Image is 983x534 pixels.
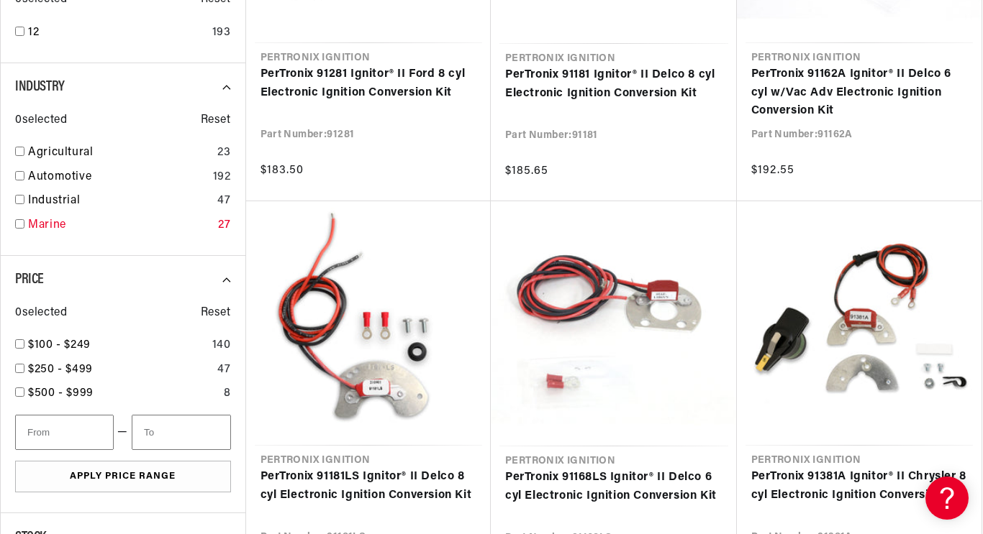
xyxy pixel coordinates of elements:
[28,192,212,211] a: Industrial
[28,364,93,375] span: $250 - $499
[505,66,722,103] a: PerTronix 91181 Ignitor® II Delco 8 cyl Electronic Ignition Conversion Kit
[751,468,968,505] a: PerTronix 91381A Ignitor® II Chrysler 8 cyl Electronic Ignition Conversion Kit
[15,80,65,94] span: Industry
[132,415,230,450] input: To
[261,65,477,102] a: PerTronix 91281 Ignitor® II Ford 8 cyl Electronic Ignition Conversion Kit
[28,24,207,42] a: 12
[217,361,230,379] div: 47
[15,415,114,450] input: From
[15,111,67,130] span: 0 selected
[15,461,231,493] button: Apply Price Range
[15,304,67,323] span: 0 selected
[28,387,94,399] span: $500 - $999
[213,168,231,187] div: 192
[28,339,91,351] span: $100 - $249
[505,469,722,505] a: PerTronix 91168LS Ignitor® II Delco 6 cyl Electronic Ignition Conversion Kit
[28,144,212,162] a: Agricultural
[217,192,230,211] div: 47
[28,216,212,235] a: Marine
[218,216,230,235] div: 27
[201,304,231,323] span: Reset
[217,144,230,162] div: 23
[15,272,44,287] span: Price
[28,168,207,187] a: Automotive
[201,111,231,130] span: Reset
[751,65,968,121] a: PerTronix 91162A Ignitor® II Delco 6 cyl w/Vac Adv Electronic Ignition Conversion Kit
[212,336,231,355] div: 140
[117,423,128,442] span: —
[212,24,231,42] div: 193
[224,385,231,403] div: 8
[261,468,477,505] a: PerTronix 91181LS Ignitor® II Delco 8 cyl Electronic Ignition Conversion Kit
